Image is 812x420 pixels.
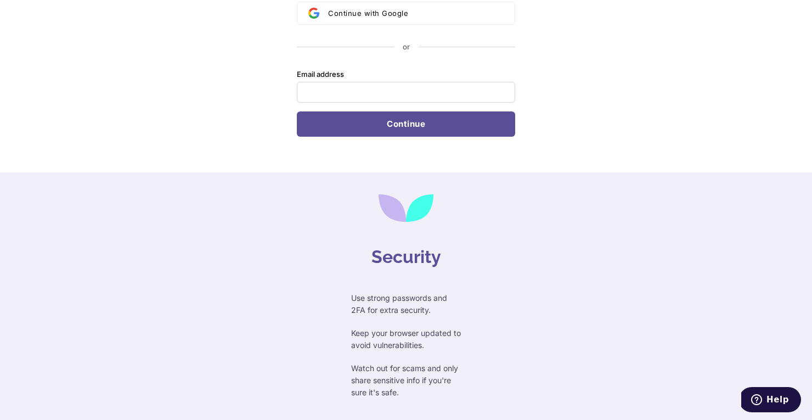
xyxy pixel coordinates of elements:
[308,8,319,19] img: Sign in with Google
[297,2,515,25] button: Sign in with GoogleContinue with Google
[741,387,801,415] iframe: Opens a widget where you can find more information
[351,362,461,399] p: Watch out for scams and only share sensitive info if you're sure it's safe.
[297,111,515,137] button: Continue
[371,244,441,270] h4: Security
[351,327,461,351] p: Keep your browser updated to avoid vulnerabilities.
[403,42,410,52] p: or
[351,292,461,316] p: Use strong passwords and 2FA for extra security.
[328,9,408,18] span: Continue with Google
[297,70,344,80] label: Email address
